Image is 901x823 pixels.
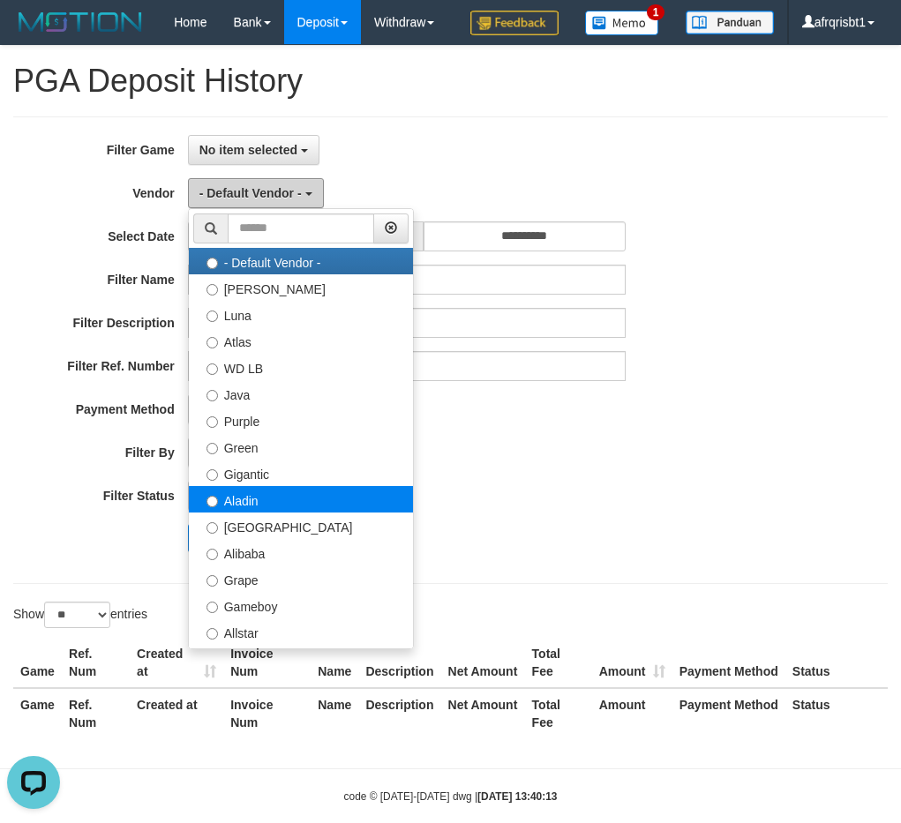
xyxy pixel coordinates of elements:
img: Button%20Memo.svg [585,11,659,35]
button: No item selected [188,135,319,165]
th: Payment Method [672,638,785,688]
th: Invoice Num [223,638,311,688]
img: Feedback.jpg [470,11,559,35]
th: Name [311,688,358,738]
th: Total Fee [525,638,592,688]
th: Created at [130,688,223,738]
input: - Default Vendor - [206,258,218,269]
label: Luna [189,301,413,327]
label: Java [189,380,413,407]
input: Java [206,390,218,401]
label: Show entries [13,602,147,628]
label: Gameboy [189,592,413,618]
th: Net Amount [441,638,525,688]
input: Alibaba [206,549,218,560]
th: Ref. Num [62,638,130,688]
input: Green [206,443,218,454]
th: Amount [592,638,672,688]
input: [GEOGRAPHIC_DATA] [206,522,218,534]
label: Aladin [189,486,413,513]
label: Green [189,433,413,460]
label: - Default Vendor - [189,248,413,274]
th: Status [785,688,888,738]
th: Game [13,638,62,688]
label: Xtr [189,645,413,671]
select: Showentries [44,602,110,628]
label: [PERSON_NAME] [189,274,413,301]
input: Gigantic [206,469,218,481]
label: Alibaba [189,539,413,565]
label: Atlas [189,327,413,354]
th: Invoice Num [223,688,311,738]
input: Atlas [206,337,218,348]
th: Game [13,688,62,738]
input: Aladin [206,496,218,507]
span: 1 [647,4,665,20]
span: No item selected [199,143,297,157]
input: Purple [206,416,218,428]
label: [GEOGRAPHIC_DATA] [189,513,413,539]
th: Payment Method [672,688,785,738]
span: - Default Vendor - [199,186,302,200]
th: Created at [130,638,223,688]
small: code © [DATE]-[DATE] dwg | [344,790,558,803]
th: Description [358,638,440,688]
label: Gigantic [189,460,413,486]
th: Net Amount [441,688,525,738]
th: Total Fee [525,688,592,738]
img: MOTION_logo.png [13,9,147,35]
input: Gameboy [206,602,218,613]
label: WD LB [189,354,413,380]
label: Allstar [189,618,413,645]
input: [PERSON_NAME] [206,284,218,296]
input: Grape [206,575,218,587]
input: Allstar [206,628,218,640]
label: Grape [189,565,413,592]
input: WD LB [206,363,218,375]
th: Name [311,638,358,688]
h1: PGA Deposit History [13,64,888,99]
button: - Default Vendor - [188,178,324,208]
th: Description [358,688,440,738]
button: Open LiveChat chat widget [7,7,60,60]
th: Amount [592,688,672,738]
strong: [DATE] 13:40:13 [477,790,557,803]
th: Ref. Num [62,688,130,738]
img: panduan.png [686,11,774,34]
label: Purple [189,407,413,433]
th: Status [785,638,888,688]
input: Luna [206,310,218,322]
